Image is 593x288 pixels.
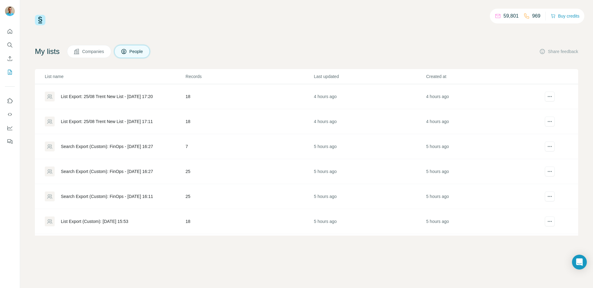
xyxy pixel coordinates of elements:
button: actions [545,216,555,226]
button: My lists [5,67,15,78]
td: 5 hours ago [426,159,538,184]
td: 18 [185,109,313,134]
div: List Export: 25/08 Trent New List - [DATE] 17:11 [61,118,153,125]
button: actions [545,167,555,176]
button: Buy credits [551,12,579,20]
p: Last updated [314,73,425,80]
div: List Export (Custom): [DATE] 15:53 [61,218,128,224]
div: Search Export (Custom): FinOps - [DATE] 16:27 [61,168,153,175]
div: Search Export (Custom): FinOps - [DATE] 16:11 [61,193,153,200]
td: 5 hours ago [426,209,538,234]
img: Avatar [5,6,15,16]
button: actions [545,142,555,151]
span: People [129,48,144,55]
button: Enrich CSV [5,53,15,64]
button: Quick start [5,26,15,37]
td: 5 hours ago [426,184,538,209]
button: actions [545,92,555,101]
button: Share feedback [539,48,578,55]
div: List Export: 25/08 Trent New List - [DATE] 17:20 [61,93,153,100]
td: 18 [185,84,313,109]
td: 5 hours ago [313,209,426,234]
td: 25 [185,184,313,209]
button: actions [545,117,555,126]
div: Search Export (Custom): FinOps - [DATE] 16:27 [61,143,153,150]
td: [DATE] [426,234,538,259]
p: Records [186,73,313,80]
td: 5 hours ago [313,184,426,209]
td: 4 [185,234,313,259]
p: Created at [426,73,538,80]
td: 4 hours ago [426,109,538,134]
td: 5 hours ago [313,159,426,184]
td: 25 [185,159,313,184]
button: Use Surfe on LinkedIn [5,95,15,106]
button: Feedback [5,136,15,147]
button: Use Surfe API [5,109,15,120]
span: Companies [82,48,105,55]
p: List name [45,73,185,80]
td: 4 hours ago [313,109,426,134]
p: 59,801 [503,12,519,20]
p: 969 [532,12,540,20]
button: Search [5,39,15,51]
td: [DATE] [313,234,426,259]
td: 7 [185,134,313,159]
td: 5 hours ago [313,134,426,159]
td: 18 [185,209,313,234]
button: actions [545,191,555,201]
td: 4 hours ago [426,84,538,109]
h4: My lists [35,47,60,56]
button: Dashboard [5,122,15,134]
td: 4 hours ago [313,84,426,109]
img: Surfe Logo [35,15,45,25]
div: Open Intercom Messenger [572,255,587,269]
td: 5 hours ago [426,134,538,159]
